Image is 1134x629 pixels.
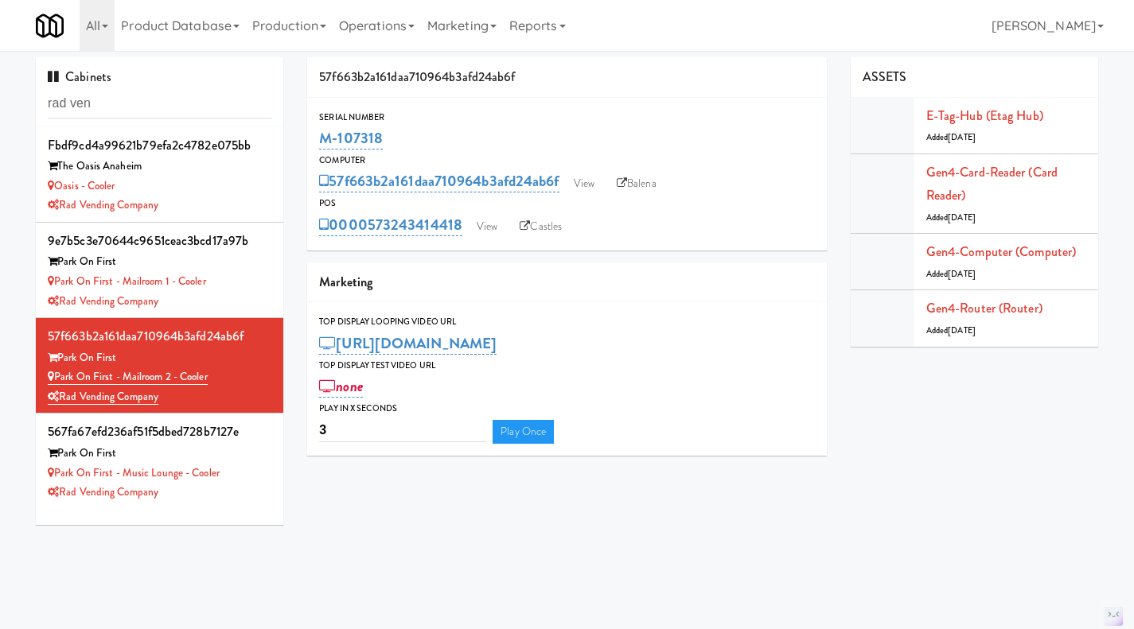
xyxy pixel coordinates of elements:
a: none [319,375,363,398]
div: 567fa67efd236af51f5dbed728b7127e [48,420,271,444]
li: fbdf9cd4a99621b79efa2c4782e075bbThe Oasis Anaheim Oasis - CoolerRad Vending Company [36,127,283,223]
div: 9e7b5c3e70644c9651ceac3bcd17a97b [48,229,271,253]
div: Park On First [48,252,271,272]
a: Rad Vending Company [48,293,158,309]
a: Balena [609,172,664,196]
span: Added [926,268,976,280]
span: Added [926,324,976,336]
span: Marketing [319,273,372,291]
a: View [469,215,505,239]
span: Added [926,212,976,223]
a: [URL][DOMAIN_NAME] [319,332,497,355]
div: 57f663b2a161daa710964b3afd24ab6f [48,324,271,348]
div: Park On First [48,348,271,368]
div: Play in X seconds [319,401,815,417]
a: 0000573243414418 [319,214,462,236]
img: Micromart [36,12,64,40]
div: 57f663b2a161daa710964b3afd24ab6f [307,57,827,98]
a: M-107318 [319,127,383,149]
a: Gen4-router (Router) [926,299,1042,317]
a: Castles [512,215,570,239]
div: POS [319,196,815,212]
span: [DATE] [948,268,976,280]
a: View [566,172,602,196]
a: Rad Vending Company [48,389,158,405]
a: 57f663b2a161daa710964b3afd24ab6f [319,170,559,192]
a: Rad Vending Company [48,484,158,499]
li: 567fa67efd236af51f5dbed728b7127ePark On First Park on First - Music Lounge - CoolerRad Vending Co... [36,414,283,508]
input: Search cabinets [48,89,271,118]
a: Play Once [493,420,554,444]
a: Gen4-computer (Computer) [926,243,1076,261]
div: Top Display Looping Video Url [319,314,815,330]
span: Added [926,131,976,143]
a: Park on First - Mailroom 2 - Cooler [48,369,208,385]
a: Oasis - Cooler [48,178,115,193]
span: [DATE] [948,212,976,223]
a: Gen4-card-reader (Card Reader) [926,163,1058,205]
div: Park On First [48,444,271,464]
div: fbdf9cd4a99621b79efa2c4782e075bb [48,134,271,157]
a: E-tag-hub (Etag Hub) [926,107,1043,125]
div: Computer [319,153,815,169]
div: Serial Number [319,110,815,126]
div: The Oasis Anaheim [48,157,271,177]
li: 9e7b5c3e70644c9651ceac3bcd17a97bPark On First Park on First - Mailroom 1 - CoolerRad Vending Company [36,223,283,318]
span: ASSETS [863,68,907,86]
a: Park on First - Music Lounge - Cooler [48,465,220,480]
span: [DATE] [948,324,976,336]
a: Park on First - Mailroom 1 - Cooler [48,274,206,289]
span: Cabinets [48,68,111,86]
div: Top Display Test Video Url [319,358,815,374]
a: Rad Vending Company [48,197,158,212]
li: 57f663b2a161daa710964b3afd24ab6fPark On First Park on First - Mailroom 2 - CoolerRad Vending Company [36,318,283,414]
span: [DATE] [948,131,976,143]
